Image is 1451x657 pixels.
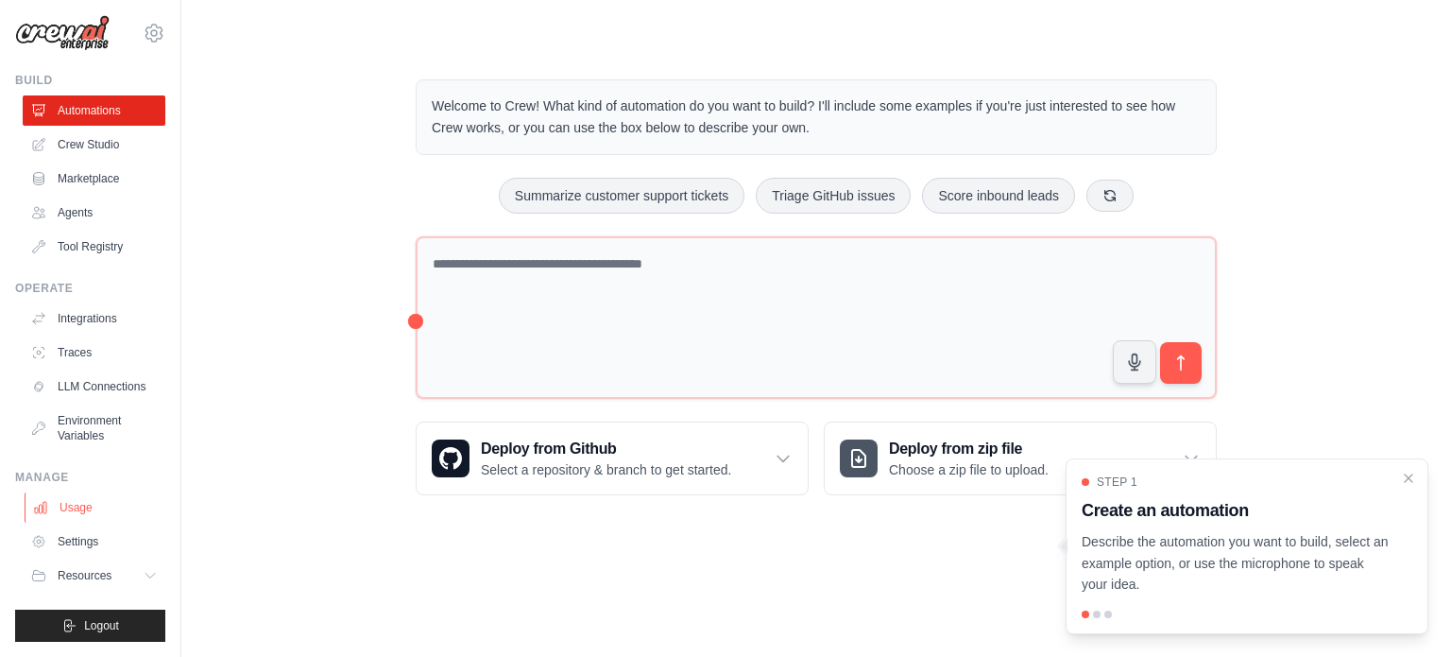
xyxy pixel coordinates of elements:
a: Traces [23,337,165,368]
a: Marketplace [23,164,165,194]
iframe: Chat Widget [1357,566,1451,657]
button: Triage GitHub issues [756,178,911,214]
h3: Deploy from Github [481,438,731,460]
a: Tool Registry [23,232,165,262]
button: Resources [23,561,165,591]
span: Logout [84,618,119,633]
a: Integrations [23,303,165,334]
a: Automations [23,95,165,126]
div: Operate [15,281,165,296]
button: Logout [15,610,165,642]
h3: Create an automation [1082,497,1390,524]
a: Crew Studio [23,130,165,160]
img: Logo [15,15,110,51]
p: Welcome to Crew! What kind of automation do you want to build? I'll include some examples if you'... [432,95,1201,139]
a: Environment Variables [23,406,165,451]
p: Describe the automation you want to build, select an example option, or use the microphone to spe... [1082,531,1390,596]
a: LLM Connections [23,372,165,402]
p: Choose a zip file to upload. [889,460,1049,479]
p: Select a repository & branch to get started. [481,460,731,479]
div: Manage [15,470,165,485]
a: Settings [23,527,165,557]
h3: Deploy from zip file [889,438,1049,460]
a: Agents [23,198,165,228]
span: Resources [58,568,111,583]
button: Close walkthrough [1401,471,1416,486]
span: Step 1 [1097,475,1137,490]
button: Score inbound leads [922,178,1075,214]
a: Usage [25,493,167,523]
button: Summarize customer support tickets [499,178,744,214]
div: Build [15,73,165,88]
